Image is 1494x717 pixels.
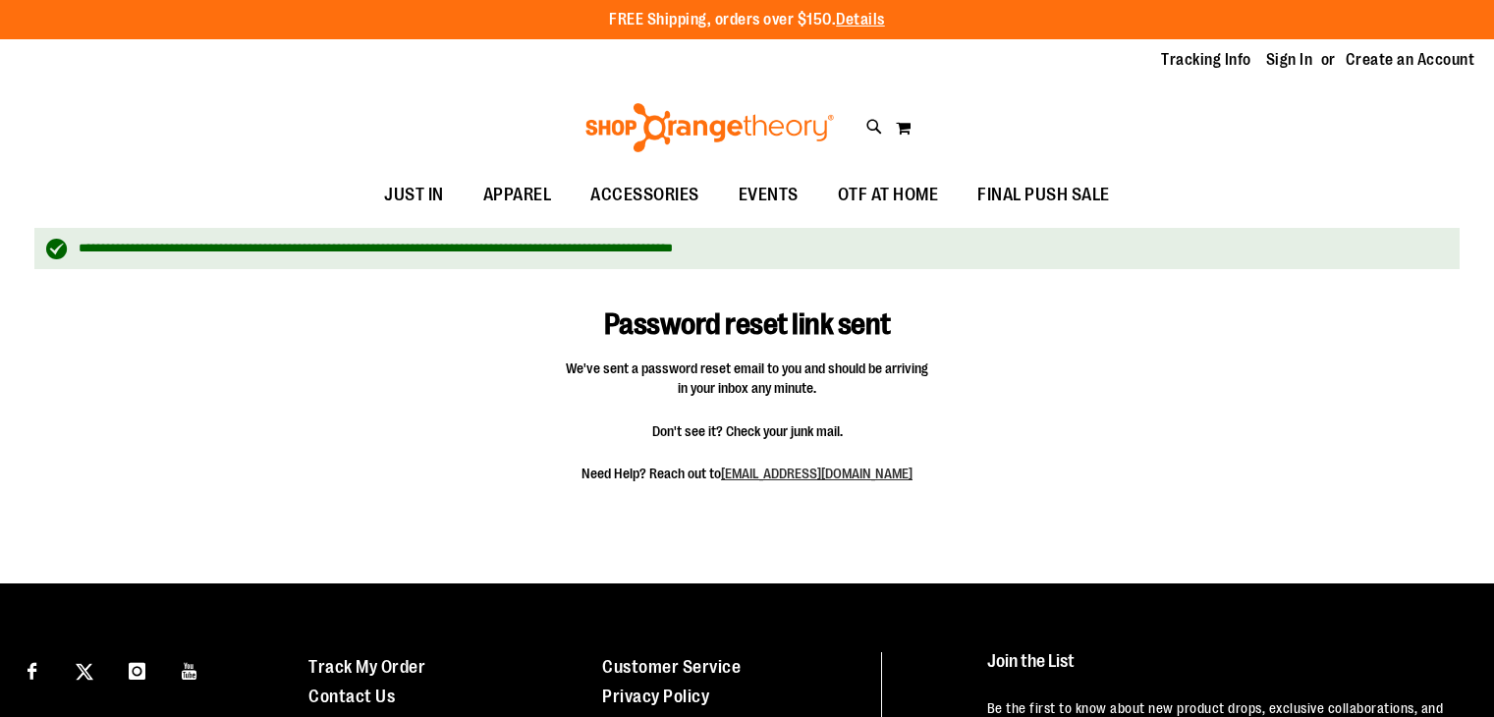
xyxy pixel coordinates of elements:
[1161,49,1251,71] a: Tracking Info
[602,687,709,706] a: Privacy Policy
[721,466,913,481] a: [EMAIL_ADDRESS][DOMAIN_NAME]
[68,652,102,687] a: Visit our X page
[566,358,929,398] span: We've sent a password reset email to you and should be arriving in your inbox any minute.
[836,11,885,28] a: Details
[590,173,699,217] span: ACCESSORIES
[173,652,207,687] a: Visit our Youtube page
[977,173,1110,217] span: FINAL PUSH SALE
[76,663,93,681] img: Twitter
[1266,49,1313,71] a: Sign In
[518,279,976,342] h1: Password reset link sent
[1346,49,1475,71] a: Create an Account
[602,657,741,677] a: Customer Service
[308,687,395,706] a: Contact Us
[308,657,425,677] a: Track My Order
[15,652,49,687] a: Visit our Facebook page
[120,652,154,687] a: Visit our Instagram page
[364,173,464,218] a: JUST IN
[384,173,444,217] span: JUST IN
[464,173,572,218] a: APPAREL
[719,173,818,218] a: EVENTS
[609,9,885,31] p: FREE Shipping, orders over $150.
[818,173,959,218] a: OTF AT HOME
[582,103,837,152] img: Shop Orangetheory
[987,652,1456,689] h4: Join the List
[838,173,939,217] span: OTF AT HOME
[739,173,799,217] span: EVENTS
[571,173,719,218] a: ACCESSORIES
[483,173,552,217] span: APPAREL
[566,464,929,483] span: Need Help? Reach out to
[566,421,929,441] span: Don't see it? Check your junk mail.
[958,173,1130,218] a: FINAL PUSH SALE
